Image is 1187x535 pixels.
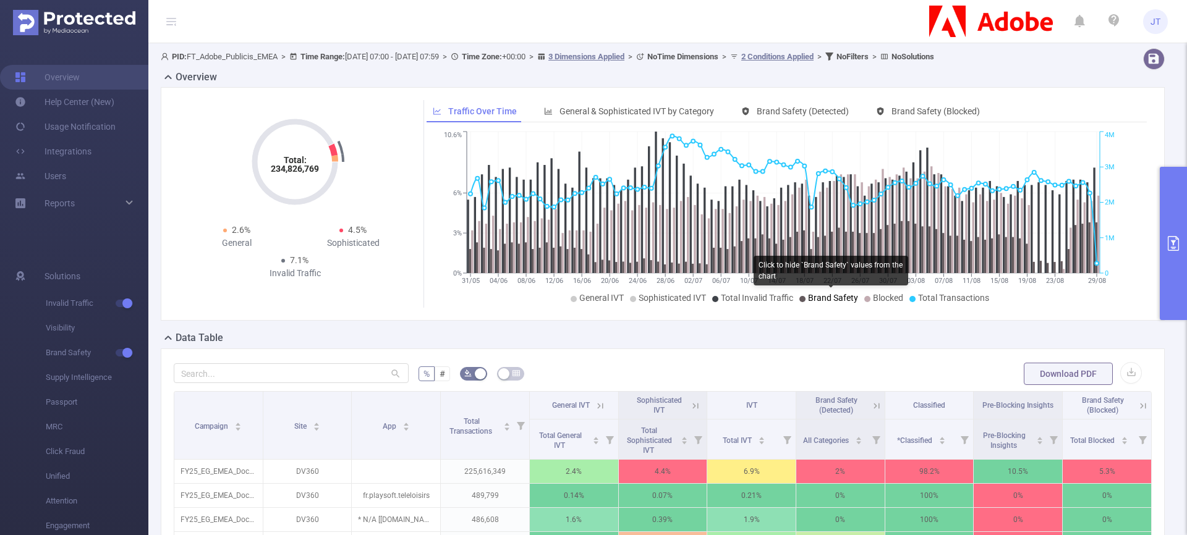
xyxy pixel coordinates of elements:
[628,277,646,285] tspan: 24/06
[453,269,462,277] tspan: 0%
[637,396,682,415] span: Sophisticated IVT
[453,190,462,198] tspan: 6%
[718,52,730,61] span: >
[681,435,688,439] i: icon: caret-up
[983,431,1026,450] span: Pre-Blocking Insights
[161,52,934,61] span: FT_Adobe_Publicis_EMEA [DATE] 07:00 - [DATE] 07:59 +00:00
[174,460,263,483] p: FY25_EG_EMEA_DocumentCloud_AcrobatsGotIt_Awareness_Discover_MEA034-CP2R6GM_P34208_NA [259975]
[172,52,187,61] b: PID:
[758,435,765,439] i: icon: caret-up
[161,53,172,61] i: icon: user
[235,421,242,424] i: icon: caret-up
[938,435,946,442] div: Sort
[1134,419,1151,459] i: Filter menu
[873,293,903,303] span: Blocked
[684,277,702,285] tspan: 02/07
[45,191,75,216] a: Reports
[619,508,707,531] p: 0.39%
[46,415,148,439] span: MRC
[1024,363,1113,385] button: Download PDF
[913,401,945,410] span: Classified
[579,293,624,303] span: General IVT
[1121,435,1128,439] i: icon: caret-up
[601,419,618,459] i: Filter menu
[1121,435,1128,442] div: Sort
[836,52,869,61] b: No Filters
[814,52,825,61] span: >
[1037,439,1044,443] i: icon: caret-down
[263,484,352,507] p: DV360
[46,365,148,390] span: Supply Intelligence
[348,225,367,235] span: 4.5%
[939,439,946,443] i: icon: caret-down
[974,508,1062,531] p: 0%
[513,369,520,377] i: icon: table
[559,106,714,116] span: General & Sophisticated IVT by Category
[1018,277,1036,285] tspan: 19/08
[525,52,537,61] span: >
[46,439,148,464] span: Click Fraud
[383,422,398,431] span: App
[897,436,934,445] span: *Classified
[271,164,319,174] tspan: 234,826,769
[1037,435,1044,439] i: icon: caret-up
[778,419,796,459] i: Filter menu
[539,431,582,450] span: Total General IVT
[402,421,410,428] div: Sort
[624,52,636,61] span: >
[512,392,529,459] i: Filter menu
[1105,269,1108,277] tspan: 0
[1036,435,1044,442] div: Sort
[402,426,409,429] i: icon: caret-down
[1045,419,1062,459] i: Filter menu
[600,277,618,285] tspan: 20/06
[918,293,989,303] span: Total Transactions
[758,435,765,442] div: Sort
[592,435,599,439] i: icon: caret-up
[234,421,242,428] div: Sort
[174,363,409,383] input: Search...
[313,426,320,429] i: icon: caret-down
[1151,9,1160,34] span: JT
[592,439,599,443] i: icon: caret-down
[689,419,707,459] i: Filter menu
[869,52,880,61] span: >
[647,52,718,61] b: No Time Dimensions
[439,52,451,61] span: >
[176,331,223,345] h2: Data Table
[796,460,885,483] p: 2%
[15,114,116,139] a: Usage Notification
[46,464,148,489] span: Unified
[934,277,952,285] tspan: 07/08
[295,237,411,250] div: Sophisticated
[402,421,409,424] i: icon: caret-up
[956,419,973,459] i: Filter menu
[237,267,353,280] div: Invalid Traffic
[263,508,352,531] p: DV360
[739,277,757,285] tspan: 10/07
[278,52,289,61] span: >
[721,293,793,303] span: Total Invalid Traffic
[530,460,618,483] p: 2.4%
[235,426,242,429] i: icon: caret-down
[796,508,885,531] p: 0%
[855,435,862,439] i: icon: caret-up
[313,421,320,424] i: icon: caret-up
[939,435,946,439] i: icon: caret-up
[867,419,885,459] i: Filter menu
[284,155,307,165] tspan: Total:
[441,460,529,483] p: 225,616,349
[46,316,148,340] span: Visibility
[572,277,590,285] tspan: 16/06
[815,396,857,415] span: Brand Safety (Detected)
[723,436,754,445] span: Total IVT
[1045,277,1063,285] tspan: 23/08
[461,277,479,285] tspan: 31/05
[707,460,796,483] p: 6.9%
[1063,484,1151,507] p: 0%
[681,439,688,443] i: icon: caret-down
[46,489,148,513] span: Attention
[46,390,148,415] span: Passport
[1105,234,1115,242] tspan: 1M
[15,65,80,90] a: Overview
